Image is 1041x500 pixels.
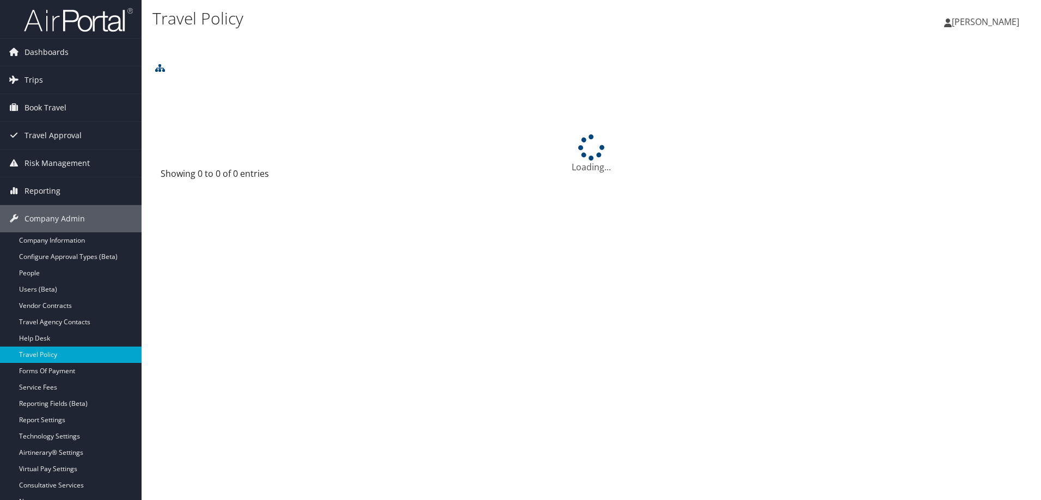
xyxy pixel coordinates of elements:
[952,16,1019,28] span: [PERSON_NAME]
[25,66,43,94] span: Trips
[25,150,90,177] span: Risk Management
[152,7,738,30] h1: Travel Policy
[25,94,66,121] span: Book Travel
[25,39,69,66] span: Dashboards
[24,7,133,33] img: airportal-logo.png
[25,122,82,149] span: Travel Approval
[944,5,1030,38] a: [PERSON_NAME]
[25,205,85,232] span: Company Admin
[25,177,60,205] span: Reporting
[161,167,364,186] div: Showing 0 to 0 of 0 entries
[152,134,1030,174] div: Loading...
